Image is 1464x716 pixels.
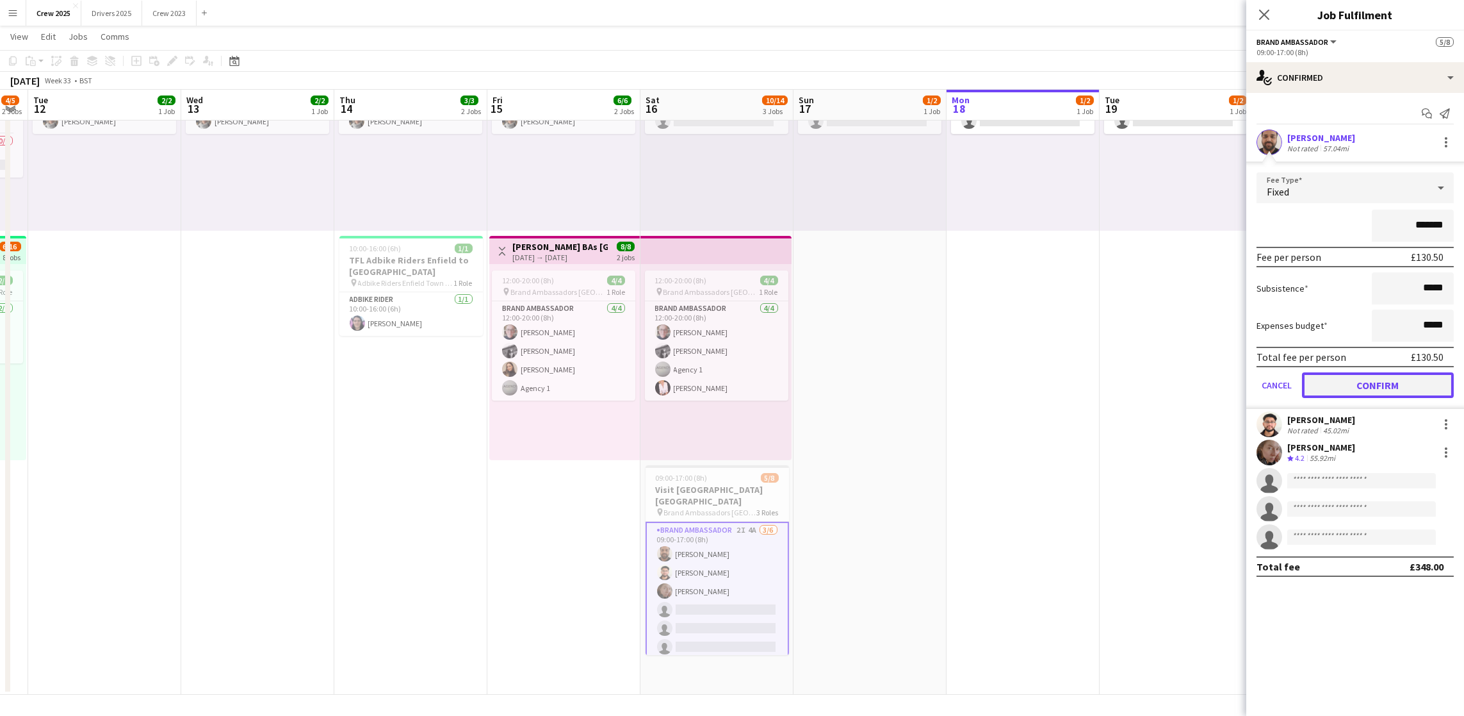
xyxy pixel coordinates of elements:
[1307,453,1338,464] div: 55.92mi
[69,31,88,42] span: Jobs
[492,301,635,401] app-card-role: Brand Ambassador4/412:00-20:00 (8h)[PERSON_NAME][PERSON_NAME][PERSON_NAME]Agency 1
[10,74,40,87] div: [DATE]
[502,276,554,285] span: 12:00-20:00 (8h)
[5,28,33,45] a: View
[1257,37,1338,47] button: Brand Ambassador
[1257,283,1308,294] label: Subsistence
[26,1,81,26] button: Crew 2025
[491,101,503,116] span: 15
[1287,144,1321,153] div: Not rated
[339,292,483,336] app-card-role: Adbike Rider1/110:00-16:00 (6h)[PERSON_NAME]
[763,106,787,116] div: 3 Jobs
[1321,426,1351,435] div: 45.02mi
[1229,96,1247,105] span: 1/2
[2,106,22,116] div: 2 Jobs
[757,508,779,517] span: 3 Roles
[1257,251,1321,263] div: Fee per person
[1257,351,1346,363] div: Total fee per person
[63,28,93,45] a: Jobs
[1257,372,1297,398] button: Cancel
[797,101,814,116] span: 17
[614,96,631,105] span: 6/6
[31,101,48,116] span: 12
[512,253,608,262] div: [DATE] → [DATE]
[339,94,355,106] span: Thu
[350,244,402,253] span: 10:00-16:00 (6h)
[1,96,19,105] span: 4/5
[760,276,778,285] span: 4/4
[1267,185,1289,198] span: Fixed
[186,94,203,106] span: Wed
[79,76,92,85] div: BST
[664,508,757,517] span: Brand Ambassadors [GEOGRAPHIC_DATA]
[617,251,635,262] div: 2 jobs
[1076,96,1094,105] span: 1/2
[454,278,473,288] span: 1 Role
[1321,144,1351,153] div: 57.04mi
[158,106,175,116] div: 1 Job
[614,106,634,116] div: 2 Jobs
[455,244,473,253] span: 1/1
[33,94,48,106] span: Tue
[617,242,635,251] span: 8/8
[101,31,129,42] span: Comms
[607,276,625,285] span: 4/4
[646,465,789,655] app-job-card: 09:00-17:00 (8h)5/8Visit [GEOGRAPHIC_DATA] [GEOGRAPHIC_DATA] Brand Ambassadors [GEOGRAPHIC_DATA]3...
[1287,414,1355,426] div: [PERSON_NAME]
[646,94,660,106] span: Sat
[663,287,760,297] span: Brand Ambassadors [GEOGRAPHIC_DATA]
[1246,62,1464,93] div: Confirmed
[41,31,56,42] span: Edit
[645,301,788,401] app-card-role: Brand Ambassador4/412:00-20:00 (8h)[PERSON_NAME][PERSON_NAME]Agency 1[PERSON_NAME]
[646,484,789,507] h3: Visit [GEOGRAPHIC_DATA] [GEOGRAPHIC_DATA]
[339,236,483,336] app-job-card: 10:00-16:00 (6h)1/1TFL Adbike Riders Enfield to [GEOGRAPHIC_DATA] Adbike Riders Enfield Town to [...
[142,1,197,26] button: Crew 2023
[1411,251,1444,263] div: £130.50
[1302,372,1454,398] button: Confirm
[311,106,328,116] div: 1 Job
[338,101,355,116] span: 14
[311,96,329,105] span: 2/2
[952,94,970,106] span: Mon
[461,106,481,116] div: 2 Jobs
[656,473,708,483] span: 09:00-17:00 (8h)
[184,101,203,116] span: 13
[158,96,175,105] span: 2/2
[923,106,940,116] div: 1 Job
[923,96,941,105] span: 1/2
[1257,320,1328,331] label: Expenses budget
[762,96,788,105] span: 10/14
[1257,47,1454,57] div: 09:00-17:00 (8h)
[645,271,788,401] div: 12:00-20:00 (8h)4/4 Brand Ambassadors [GEOGRAPHIC_DATA]1 RoleBrand Ambassador4/412:00-20:00 (8h)[...
[1230,106,1246,116] div: 1 Job
[644,101,660,116] span: 16
[1436,37,1454,47] span: 5/8
[1257,560,1300,573] div: Total fee
[1287,442,1355,453] div: [PERSON_NAME]
[606,287,625,297] span: 1 Role
[1257,37,1328,47] span: Brand Ambassador
[1287,132,1355,144] div: [PERSON_NAME]
[81,1,142,26] button: Drivers 2025
[510,287,606,297] span: Brand Ambassadors [GEOGRAPHIC_DATA]
[1246,6,1464,23] h3: Job Fulfilment
[492,271,635,401] app-job-card: 12:00-20:00 (8h)4/4 Brand Ambassadors [GEOGRAPHIC_DATA]1 RoleBrand Ambassador4/412:00-20:00 (8h)[...
[760,287,778,297] span: 1 Role
[3,251,21,262] div: 8 jobs
[358,278,454,288] span: Adbike Riders Enfield Town to [GEOGRAPHIC_DATA]
[1410,560,1444,573] div: £348.00
[761,473,779,483] span: 5/8
[1105,94,1119,106] span: Tue
[10,31,28,42] span: View
[512,241,608,253] h3: [PERSON_NAME] BAs [GEOGRAPHIC_DATA]
[492,94,503,106] span: Fri
[460,96,478,105] span: 3/3
[1411,351,1444,363] div: £130.50
[1295,453,1305,463] span: 4.2
[646,522,789,661] app-card-role: Brand Ambassador2I4A3/609:00-17:00 (8h)[PERSON_NAME][PERSON_NAME][PERSON_NAME]
[1287,426,1321,435] div: Not rated
[799,94,814,106] span: Sun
